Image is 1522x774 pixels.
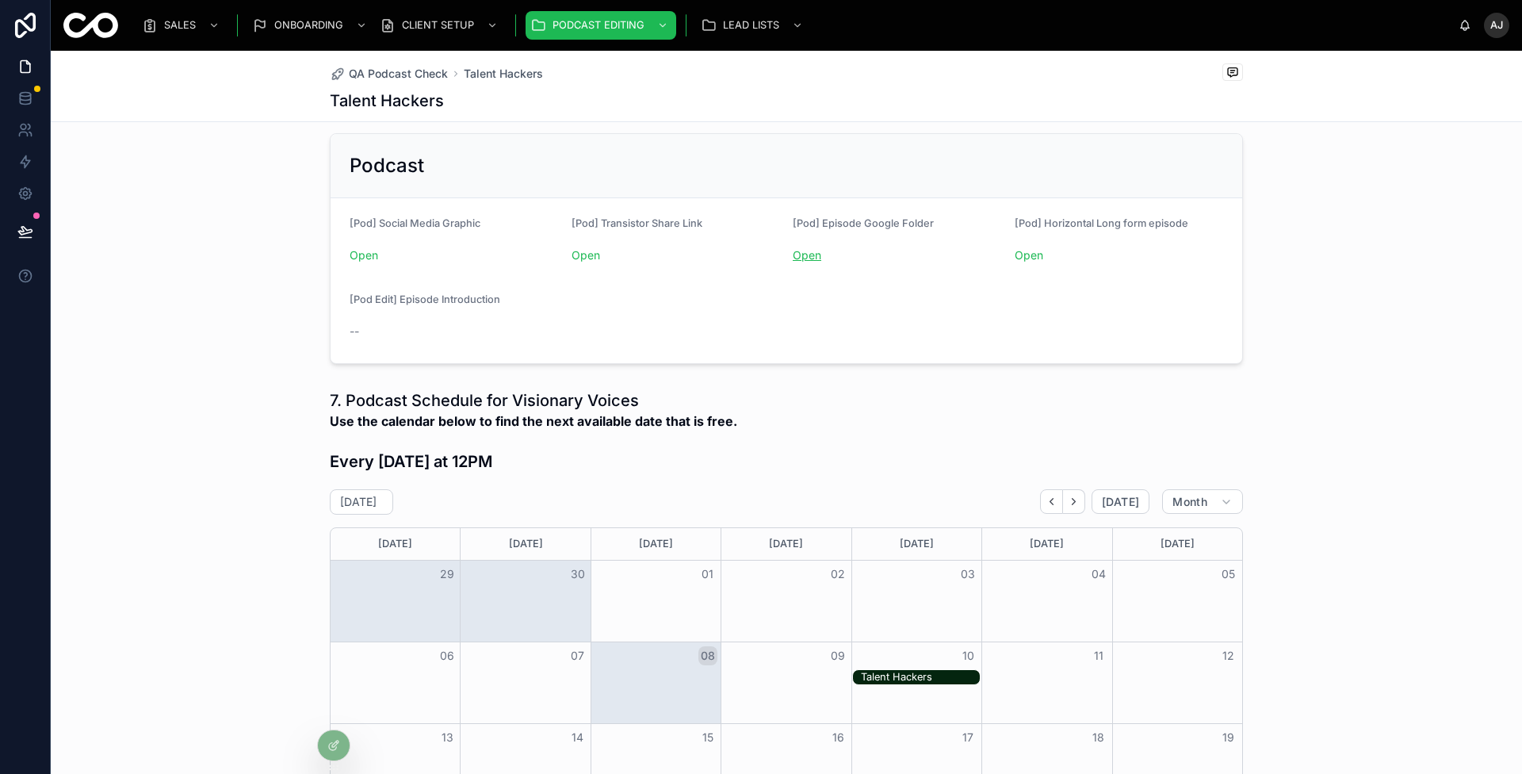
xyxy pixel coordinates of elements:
[985,528,1109,560] div: [DATE]
[164,19,196,32] span: SALES
[723,19,779,32] span: LEAD LISTS
[438,646,457,665] button: 06
[1015,217,1188,229] span: [Pod] Horizontal Long form episode
[463,528,587,560] div: [DATE]
[698,646,717,665] button: 08
[1115,528,1240,560] div: [DATE]
[464,66,543,82] a: Talent Hackers
[1089,728,1108,747] button: 18
[793,217,934,229] span: [Pod] Episode Google Folder
[572,217,702,229] span: [Pod] Transistor Share Link
[793,248,821,262] a: Open
[828,728,847,747] button: 16
[696,11,811,40] a: LEAD LISTS
[1219,728,1238,747] button: 19
[350,217,480,229] span: [Pod] Social Media Graphic
[1063,489,1085,514] button: Next
[137,11,228,40] a: SALES
[1219,646,1238,665] button: 12
[330,450,737,473] h3: Every [DATE] at 12PM
[131,8,1459,43] div: scrollable content
[724,528,848,560] div: [DATE]
[1172,495,1207,509] span: Month
[698,565,717,584] button: 01
[247,11,375,40] a: ONBOARDING
[330,90,444,112] h1: Talent Hackers
[330,66,448,82] a: QA Podcast Check
[958,728,977,747] button: 17
[402,19,474,32] span: CLIENT SETUP
[1092,489,1149,515] button: [DATE]
[350,324,359,339] span: --
[1162,489,1243,515] button: Month
[63,13,118,38] img: App logo
[1040,489,1063,514] button: Back
[350,153,424,178] h2: Podcast
[698,728,717,747] button: 15
[568,565,587,584] button: 30
[572,248,600,262] a: Open
[274,19,343,32] span: ONBOARDING
[526,11,676,40] a: PODCAST EDITING
[568,728,587,747] button: 14
[828,565,847,584] button: 02
[349,66,448,82] span: QA Podcast Check
[330,413,737,429] strong: Use the calendar below to find the next available date that is free.
[1015,248,1043,262] a: Open
[330,389,737,412] h1: 7. Podcast Schedule for Visionary Voices
[958,565,977,584] button: 03
[861,671,980,684] div: Talent Hackers
[1089,565,1108,584] button: 04
[855,528,979,560] div: [DATE]
[438,728,457,747] button: 13
[340,494,377,510] h2: [DATE]
[1102,495,1139,509] span: [DATE]
[958,646,977,665] button: 10
[333,528,457,560] div: [DATE]
[375,11,506,40] a: CLIENT SETUP
[828,646,847,665] button: 09
[861,670,980,684] div: Talent Hackers
[1490,19,1503,32] span: AJ
[438,565,457,584] button: 29
[1219,565,1238,584] button: 05
[350,293,500,305] span: [Pod Edit] Episode Introduction
[568,646,587,665] button: 07
[553,19,644,32] span: PODCAST EDITING
[350,248,378,262] a: Open
[594,528,718,560] div: [DATE]
[1089,646,1108,665] button: 11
